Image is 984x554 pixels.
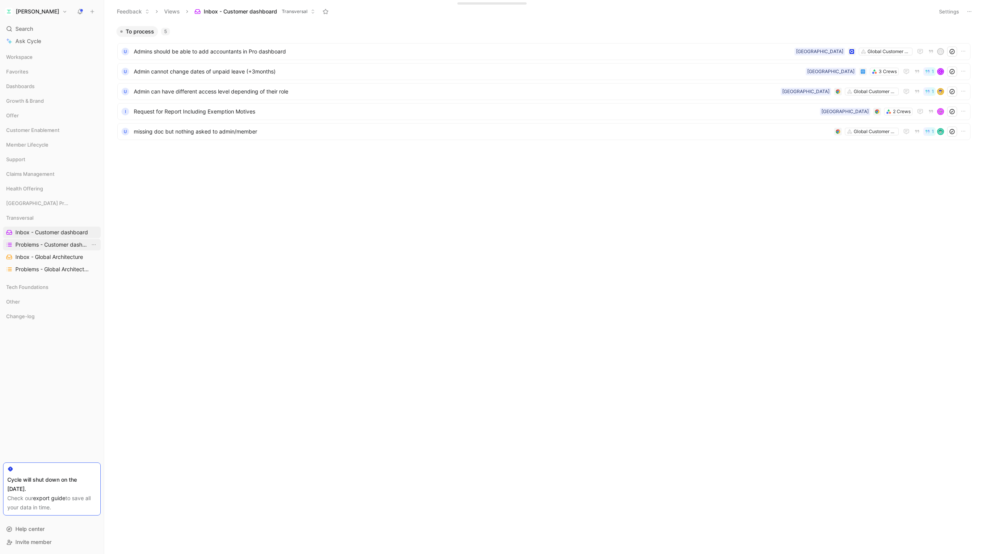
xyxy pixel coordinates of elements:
div: U [121,128,129,135]
a: Problems - Customer dashboardView actions [3,239,101,250]
div: Support [3,154,101,167]
div: Claims Management [3,168,101,182]
img: avatar [938,109,943,114]
div: Member Lifecycle [3,139,101,153]
div: Global Customer Dashboard [854,128,897,135]
span: Tech Foundations [6,283,48,291]
span: 1 [932,89,934,94]
a: Inbox - Customer dashboard [3,227,101,238]
div: Other [3,296,101,310]
span: Other [6,298,20,305]
div: Dashboards [3,80,101,94]
div: Member Lifecycle [3,139,101,150]
div: Change-log [3,310,101,322]
div: [GEOGRAPHIC_DATA] Product [3,197,101,211]
span: Claims Management [6,170,55,178]
a: Inbox - Global Architecture [3,251,101,263]
a: Umissing doc but nothing asked to admin/memberGlobal Customer Dashboard1avatar [117,123,971,140]
div: Search [3,23,101,35]
a: Ask Cycle [3,35,101,47]
button: 1 [923,67,936,76]
span: [GEOGRAPHIC_DATA] Product [6,199,70,207]
a: UAdmin cannot change dates of unpaid leave (+3months)3 Crews[GEOGRAPHIC_DATA]1C [117,63,971,80]
div: C [938,69,943,74]
div: Growth & Brand [3,95,101,107]
span: Problems - Customer dashboard [15,241,90,249]
div: Offer [3,110,101,121]
div: Change-log [3,310,101,324]
span: 1 [932,129,934,134]
span: Admin can have different access level depending of their role [134,87,778,96]
div: [GEOGRAPHIC_DATA] [796,48,843,55]
button: View actions [90,241,98,249]
span: Support [6,155,25,163]
div: Customer Enablement [3,124,101,138]
div: Cycle will shut down on the [DATE]. [7,475,96,494]
span: Transversal [6,214,33,222]
span: missing doc but nothing asked to admin/member [134,127,831,136]
span: Dashboards [6,82,35,90]
div: I [121,108,129,115]
a: Problems - Global Architecture [3,264,101,275]
button: 1 [923,127,936,136]
h1: [PERSON_NAME] [16,8,59,15]
span: Request for Report Including Exemption Motives [134,107,817,116]
span: Member Lifecycle [6,141,48,149]
div: Dashboards [3,80,101,92]
a: IRequest for Report Including Exemption Motives2 Crews[GEOGRAPHIC_DATA]avatar [117,103,971,120]
span: Ask Cycle [15,37,41,46]
button: Settings [936,6,962,17]
img: avatar [938,89,943,94]
span: Transversal [282,8,307,15]
button: Alan[PERSON_NAME] [3,6,69,17]
div: U [121,68,129,75]
div: U [121,48,129,55]
img: Alan [5,8,13,15]
a: export guide [33,495,65,501]
button: 1 [923,87,936,96]
div: Health Offering [3,183,101,197]
div: 2 Crews [893,108,911,115]
button: Views [161,6,183,17]
div: [GEOGRAPHIC_DATA] [821,108,869,115]
div: Global Customer Dashboard [868,48,911,55]
span: Offer [6,112,19,119]
span: Inbox - Global Architecture [15,253,83,261]
div: [GEOGRAPHIC_DATA] Product [3,197,101,209]
div: Help center [3,523,101,535]
span: Admin cannot change dates of unpaid leave (+3months) [134,67,803,76]
div: Health Offering [3,183,101,194]
div: Transversal [3,212,101,224]
button: Feedback [113,6,153,17]
span: Customer Enablement [6,126,60,134]
div: L [938,49,943,54]
span: Invite member [15,539,52,545]
div: Tech Foundations [3,281,101,293]
button: To process [116,26,158,37]
div: Offer [3,110,101,123]
div: Favorites [3,66,101,77]
div: Check our to save all your data in time. [7,494,96,512]
a: UAdmin can have different access level depending of their roleGlobal Customer Dashboard[GEOGRAPHI... [117,83,971,100]
div: [GEOGRAPHIC_DATA] [807,68,854,75]
span: Problems - Global Architecture [15,265,90,273]
div: Tech Foundations [3,281,101,295]
span: Search [15,24,33,33]
span: Change-log [6,312,35,320]
div: Other [3,296,101,307]
button: Inbox - Customer dashboardTransversal [191,6,319,17]
div: [GEOGRAPHIC_DATA] [782,88,829,95]
span: Growth & Brand [6,97,44,105]
span: Workspace [6,53,33,61]
div: U [121,88,129,95]
div: To process5 [113,26,974,143]
span: Inbox - Customer dashboard [204,8,277,15]
div: Growth & Brand [3,95,101,109]
span: Help center [15,526,45,532]
img: avatar [938,129,943,134]
div: Customer Enablement [3,124,101,136]
div: Claims Management [3,168,101,180]
span: 1 [932,69,934,74]
div: Support [3,154,101,165]
div: Invite member [3,536,101,548]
